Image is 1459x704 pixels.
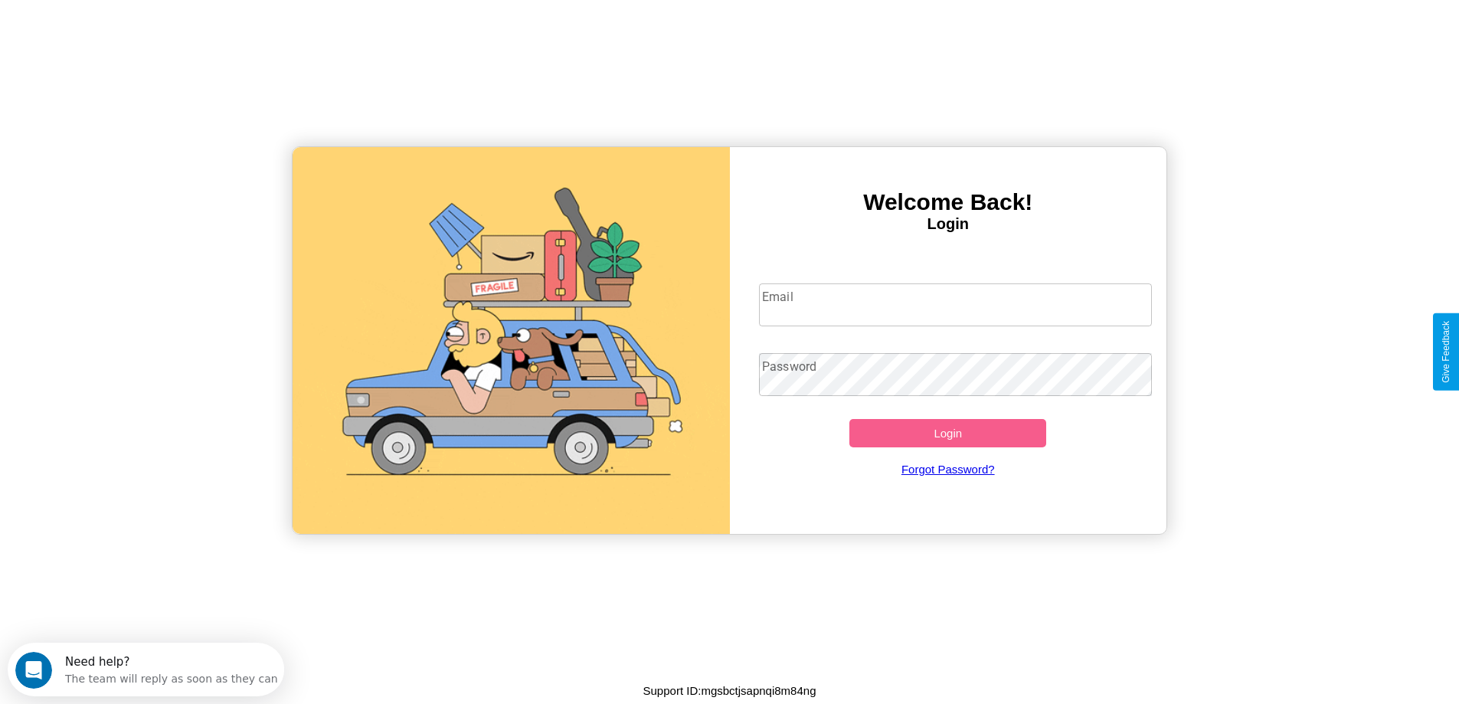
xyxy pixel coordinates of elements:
[8,643,284,696] iframe: Intercom live chat discovery launcher
[57,13,270,25] div: Need help?
[751,447,1144,491] a: Forgot Password?
[293,147,730,534] img: gif
[643,680,816,701] p: Support ID: mgsbctjsapnqi8m84ng
[15,652,52,689] iframe: Intercom live chat
[6,6,285,48] div: Open Intercom Messenger
[849,419,1046,447] button: Login
[730,215,1167,233] h4: Login
[730,189,1167,215] h3: Welcome Back!
[1441,321,1451,383] div: Give Feedback
[57,25,270,41] div: The team will reply as soon as they can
